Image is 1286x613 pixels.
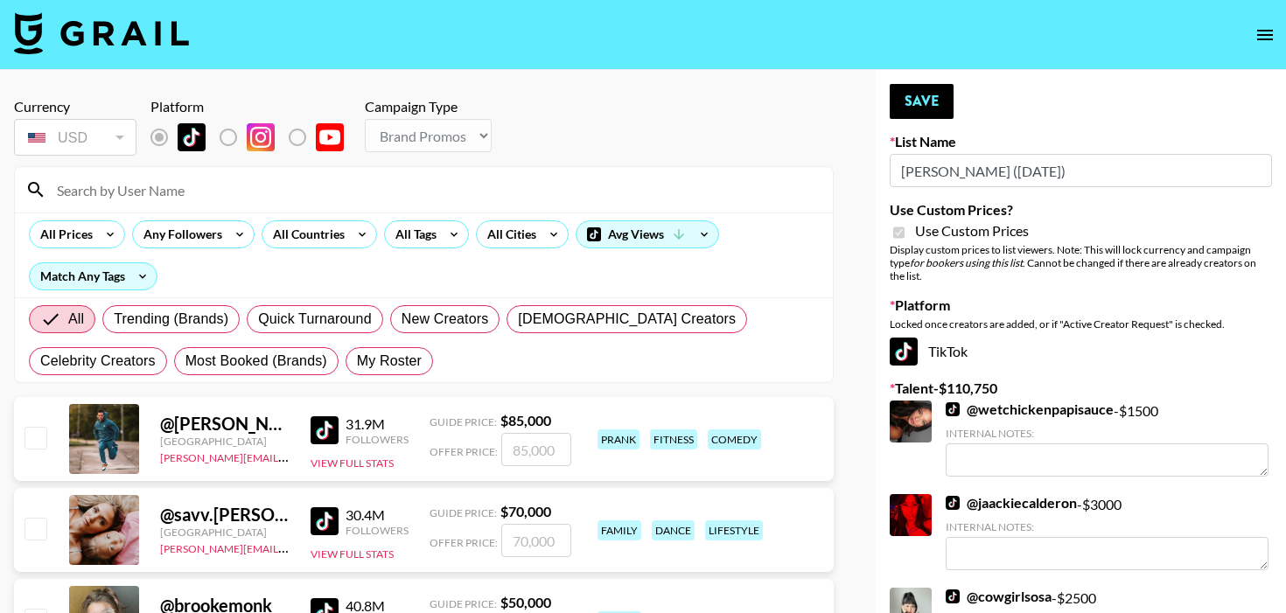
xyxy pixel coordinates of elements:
[357,351,422,372] span: My Roster
[133,221,226,247] div: Any Followers
[946,520,1269,533] div: Internal Notes:
[708,429,761,449] div: comedy
[17,122,133,153] div: USD
[430,536,498,549] span: Offer Price:
[46,176,822,204] input: Search by User Name
[346,506,409,524] div: 30.4M
[518,309,736,330] span: [DEMOGRAPHIC_DATA] Creators
[247,123,275,151] img: Instagram
[30,263,157,289] div: Match Any Tags
[915,222,1029,240] span: Use Custom Prices
[160,435,290,448] div: [GEOGRAPHIC_DATA]
[14,98,136,115] div: Currency
[178,123,206,151] img: TikTok
[705,520,763,540] div: lifestyle
[500,503,551,519] strong: $ 70,000
[946,401,1269,477] div: - $ 1500
[14,12,189,54] img: Grail Talent
[890,296,1272,314] label: Platform
[346,524,409,537] div: Followers
[365,98,492,115] div: Campaign Type
[402,309,489,330] span: New Creators
[946,494,1269,570] div: - $ 3000
[500,412,551,428] strong: $ 85,000
[430,597,497,610] span: Guide Price:
[185,351,327,372] span: Most Booked (Brands)
[160,448,419,464] a: [PERSON_NAME][EMAIL_ADDRESS][DOMAIN_NAME]
[311,507,339,535] img: TikTok
[946,589,960,603] img: TikTok
[160,504,290,526] div: @ savv.[PERSON_NAME]
[577,221,718,247] div: Avg Views
[30,221,96,247] div: All Prices
[430,445,498,458] span: Offer Price:
[385,221,440,247] div: All Tags
[311,456,394,470] button: View Full Stats
[311,547,394,561] button: View Full Stats
[946,402,960,416] img: TikTok
[890,380,1272,397] label: Talent - $ 110,750
[68,309,84,330] span: All
[316,123,344,151] img: YouTube
[14,115,136,159] div: Currency is locked to USD
[1248,17,1283,52] button: open drawer
[501,524,571,557] input: 70,000
[40,351,156,372] span: Celebrity Creators
[890,84,954,119] button: Save
[890,133,1272,150] label: List Name
[430,506,497,519] span: Guide Price:
[890,338,1272,366] div: TikTok
[501,433,571,466] input: 85,000
[114,309,228,330] span: Trending (Brands)
[946,588,1052,605] a: @cowgirlsosa
[890,243,1272,282] div: Display custom prices to list viewers. Note: This will lock currency and campaign type . Cannot b...
[946,401,1114,418] a: @wetchickenpapisauce
[946,496,960,510] img: TikTok
[262,221,348,247] div: All Countries
[890,201,1272,219] label: Use Custom Prices?
[160,539,419,555] a: [PERSON_NAME][EMAIL_ADDRESS][DOMAIN_NAME]
[946,427,1269,440] div: Internal Notes:
[311,416,339,444] img: TikTok
[430,415,497,428] span: Guide Price:
[477,221,540,247] div: All Cities
[946,494,1077,512] a: @jaackiecalderon
[258,309,372,330] span: Quick Turnaround
[650,429,697,449] div: fitness
[890,317,1272,331] div: Locked once creators are added, or if "Active Creator Request" is checked.
[598,429,640,449] div: prank
[160,413,290,435] div: @ [PERSON_NAME].[PERSON_NAME]
[500,594,551,610] strong: $ 50,000
[150,119,358,156] div: List locked to TikTok.
[346,433,409,446] div: Followers
[890,338,918,366] img: TikTok
[598,520,641,540] div: family
[910,256,1023,269] em: for bookers using this list
[346,415,409,433] div: 31.9M
[160,526,290,539] div: [GEOGRAPHIC_DATA]
[652,520,695,540] div: dance
[150,98,358,115] div: Platform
